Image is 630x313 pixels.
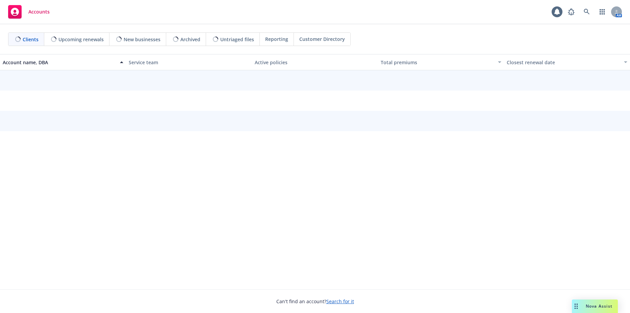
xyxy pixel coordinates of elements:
div: Total premiums [381,59,494,66]
a: Report a Bug [564,5,578,19]
span: Upcoming renewals [58,36,104,43]
div: Account name, DBA [3,59,116,66]
button: Active policies [252,54,378,70]
span: Accounts [28,9,50,15]
span: Clients [23,36,39,43]
a: Search [580,5,594,19]
button: Total premiums [378,54,504,70]
span: Customer Directory [299,35,345,43]
span: Reporting [265,35,288,43]
button: Nova Assist [572,299,618,313]
div: Active policies [255,59,375,66]
span: Archived [180,36,200,43]
a: Switch app [596,5,609,19]
a: Accounts [5,2,52,21]
button: Closest renewal date [504,54,630,70]
span: New businesses [124,36,160,43]
div: Drag to move [572,299,580,313]
span: Nova Assist [586,303,612,309]
span: Can't find an account? [276,298,354,305]
div: Service team [129,59,249,66]
span: Untriaged files [220,36,254,43]
div: Closest renewal date [507,59,620,66]
a: Search for it [326,298,354,305]
button: Service team [126,54,252,70]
